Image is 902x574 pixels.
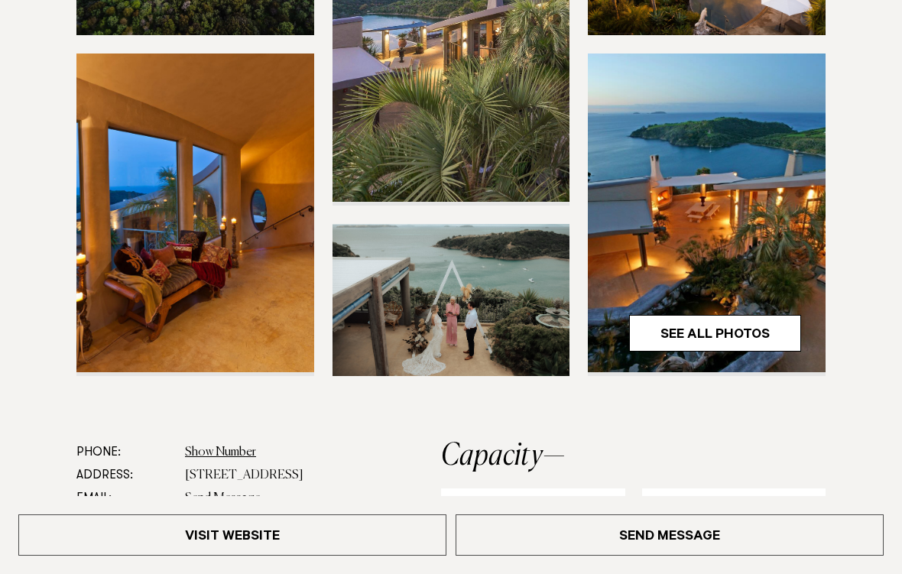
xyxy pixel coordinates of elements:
[76,54,314,372] img: Lobby of luxury resort on Waiheke Island
[185,492,261,504] a: Send Message
[333,224,570,376] img: Elopement at Delamore Lodge on Waiheke Island
[185,446,256,459] a: Show Number
[456,514,884,556] a: Send Message
[76,54,314,376] a: Lobby of luxury resort on Waiheke Island
[588,54,826,376] a: Delamore Lodge at twilight
[76,464,173,487] dt: Address:
[185,464,342,487] dd: [STREET_ADDRESS]
[18,514,446,556] a: Visit Website
[441,441,826,472] h2: Capacity
[629,315,801,352] a: See All Photos
[76,487,173,510] dt: Email:
[76,441,173,464] dt: Phone:
[588,54,826,372] img: Delamore Lodge at twilight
